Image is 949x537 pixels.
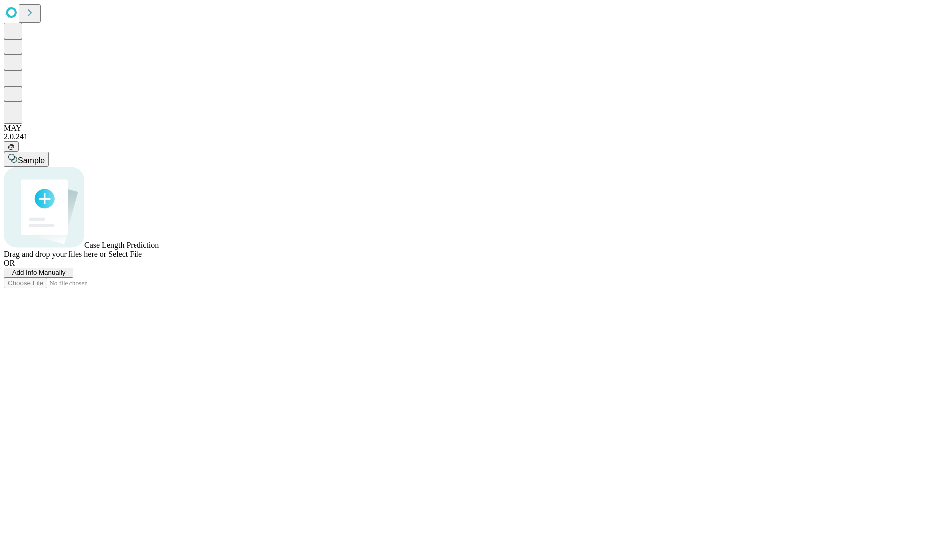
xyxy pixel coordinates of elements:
button: @ [4,141,19,152]
button: Add Info Manually [4,268,73,278]
span: OR [4,259,15,267]
span: Add Info Manually [12,269,66,276]
div: MAY [4,124,945,133]
span: Select File [108,250,142,258]
button: Sample [4,152,49,167]
div: 2.0.241 [4,133,945,141]
span: Sample [18,156,45,165]
span: @ [8,143,15,150]
span: Drag and drop your files here or [4,250,106,258]
span: Case Length Prediction [84,241,159,249]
